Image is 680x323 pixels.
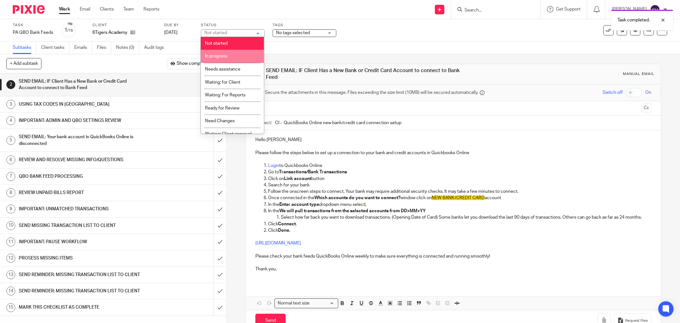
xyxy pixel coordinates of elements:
h1: SEND REMINDER: MISSING TRANSACTION LIST TO CLIENT [19,286,144,296]
h1: REVIEW AND RESOLVE MISSING INFO/QUESTIONS [19,155,144,165]
strong: Transactions/Bank Transactions [279,170,347,174]
p: Task completed. [618,17,650,23]
button: Cc [642,103,651,113]
span: Waiting: Client approval [205,132,252,136]
span: Need Changes [205,119,235,123]
span: Needs assistance [205,67,240,71]
p: Once connected in the window click on account [268,195,651,201]
span: [DATE] [164,30,178,35]
span: Ready for Review [205,106,239,110]
p: Please check your bank feeds QuickBooks Online weekly to make sure everything is connected and ru... [255,253,651,259]
h1: SEND MISSING TRANSACTION LIST TO CLIENT [19,221,144,230]
strong: We will pull transactions from the selected accounts from DD>MM>YY [279,209,426,213]
a: Team [123,6,134,12]
span: . [365,202,366,207]
input: Search for option [311,300,334,307]
div: 9 [6,205,15,214]
h1: MARK THIS CHECKLIST AS COMPLETE [19,303,144,312]
h1: SEND EMAIL: IF Client Has a New Bank or Credit Card Account to connect to Bank Feed [266,67,467,81]
p: Thank you, [255,266,651,272]
strong: Done. [278,228,290,233]
a: Files [97,41,111,54]
div: Search for option [274,298,338,308]
div: 13 [6,270,15,279]
div: 6 [6,155,15,164]
a: Emails [74,41,92,54]
div: 8 [6,188,15,197]
button: Show completed (1) [167,58,220,69]
span: Show completed (1) [177,61,216,66]
small: /15 [68,29,73,32]
strong: Link account [284,177,311,181]
h1: QBO BANK FEED PROCESSING [19,172,144,181]
h1: SEND REMINDER: MISSING TRANSACTION LIST TO CLIENT [19,270,144,280]
span: In progress [205,54,227,58]
strong: Connect [278,222,296,226]
a: Client tasks [41,41,69,54]
p: Follow the onscreen steps to connect. Your bank may require additional security checks. It may ta... [268,188,651,195]
div: 5 [6,136,15,145]
label: Client [92,23,156,28]
div: 7 [6,172,15,181]
p: Select how far back you want to download transactions. (Opening Date of Card) Some banks let you ... [281,214,651,221]
span: No tags selected [276,31,310,35]
div: Not started [204,31,227,35]
p: Go to [268,169,651,175]
p: Search for your bank [268,182,651,188]
a: Work [59,6,70,12]
p: In the [268,208,651,214]
h1: REVIEW UNPAID BILLS REPORT [19,188,144,198]
div: 10 [6,221,15,230]
a: [URL][DOMAIN_NAME] [255,241,301,245]
p: Hello [PERSON_NAME] [255,137,651,143]
div: Manual email [623,71,654,77]
span: Waiting: For Reports [205,93,245,97]
div: 14 [6,287,15,296]
label: Due by [164,23,193,28]
div: 15 [6,303,15,312]
div: 2 [6,80,15,89]
p: Click on button [268,176,651,182]
a: Subtasks [13,41,36,54]
p: to Quickbooks Online [268,162,651,169]
a: Audit logs [144,41,169,54]
span: Not started [205,41,228,46]
h1: USING TAX CODES IN [GEOGRAPHIC_DATA] [19,100,144,109]
label: Tags [273,23,336,28]
span: Waiting: for Client [205,80,240,85]
img: Pixie [13,5,45,14]
h1: IMPORTANT: ADMIN AND QBO SETTINGS REVIEW [19,116,144,125]
span: NEW BANK/CREDIT CARD [432,196,485,200]
a: Login [268,163,279,168]
strong: Which accounts do you want to connect? [314,196,400,200]
div: PA QBO Bank Feeds [13,29,53,36]
h1: IMPORTANT: PAUSE WORKFLOW [19,237,144,247]
img: svg%3E [650,4,660,15]
h1: SEND EMAIL: Your bank account in QuickBooks Online is disconnected [19,132,144,148]
a: Reports [143,6,159,12]
div: 12 [6,254,15,263]
p: Click . [268,221,651,227]
button: + Add subtask [6,58,41,69]
strong: Enter account type [279,202,319,207]
div: 4 [6,116,15,125]
p: Please follow the steps below to set up a connection to your bank and credit accounts in Quickboo... [255,150,651,156]
label: Status [201,23,265,28]
span: Switch off [603,89,623,96]
a: Email [80,6,90,12]
div: 1 [65,26,73,34]
h1: SEND EMAIL: IF Client Has a New Bank or Credit Card Account to connect to Bank Feed [19,77,144,93]
a: Notes (0) [116,41,139,54]
span: On [645,89,651,96]
span: Normal text size [276,300,311,307]
p: Click [268,227,651,234]
div: 3 [6,100,15,109]
label: Task [13,23,53,28]
p: In the dropdown menu select [268,201,651,208]
a: Clients [100,6,114,12]
p: 6Tigers Academy [92,29,127,36]
span: Secure the attachments in this message. Files exceeding the size limit (10MB) will be secured aut... [265,89,478,96]
div: 11 [6,237,15,246]
h1: PROSESS MISSING ITEMS [19,253,144,263]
